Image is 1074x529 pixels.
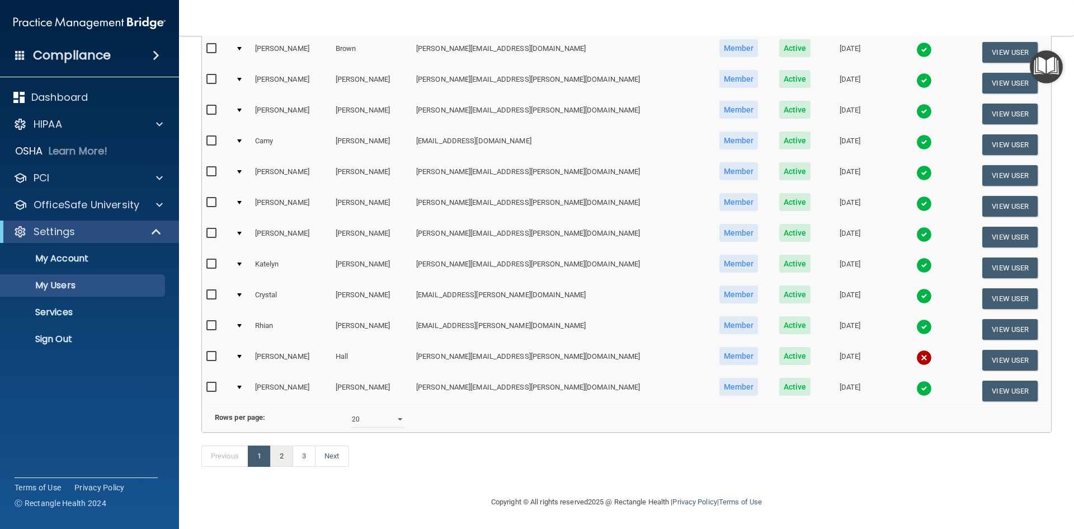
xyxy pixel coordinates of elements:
span: Member [719,132,759,149]
td: [DATE] [821,345,879,376]
p: Sign Out [7,334,160,345]
p: My Account [7,253,160,264]
button: View User [982,258,1038,278]
a: Previous [201,446,248,467]
img: tick.e7d51cea.svg [916,258,932,273]
td: [DATE] [821,314,879,345]
td: [PERSON_NAME] [251,376,331,406]
a: PCI [13,171,163,185]
p: Learn More! [49,144,108,158]
span: Active [779,285,811,303]
button: View User [982,104,1038,124]
p: Dashboard [31,91,88,104]
td: [EMAIL_ADDRESS][DOMAIN_NAME] [412,129,708,160]
a: Privacy Policy [74,482,125,493]
button: View User [982,134,1038,155]
img: tick.e7d51cea.svg [916,104,932,119]
td: [PERSON_NAME][EMAIL_ADDRESS][PERSON_NAME][DOMAIN_NAME] [412,99,708,129]
img: tick.e7d51cea.svg [916,288,932,304]
td: [PERSON_NAME][EMAIL_ADDRESS][PERSON_NAME][DOMAIN_NAME] [412,252,708,283]
button: View User [982,227,1038,247]
span: Active [779,316,811,334]
span: Active [779,132,811,149]
td: [PERSON_NAME] [251,37,331,68]
span: Member [719,162,759,180]
td: [PERSON_NAME] [251,222,331,252]
td: [DATE] [821,129,879,160]
td: [EMAIL_ADDRESS][PERSON_NAME][DOMAIN_NAME] [412,314,708,345]
td: [DATE] [821,376,879,406]
td: [DATE] [821,191,879,222]
img: tick.e7d51cea.svg [916,319,932,335]
span: Member [719,255,759,273]
td: Rhian [251,314,331,345]
span: Active [779,224,811,242]
a: 3 [293,446,315,467]
span: Active [779,101,811,119]
td: [PERSON_NAME] [331,283,412,314]
div: Copyright © All rights reserved 2025 @ Rectangle Health | | [422,484,831,520]
button: View User [982,319,1038,340]
td: [DATE] [821,160,879,191]
td: [PERSON_NAME] [331,222,412,252]
b: Rows per page: [215,413,265,422]
td: Camy [251,129,331,160]
span: Active [779,70,811,88]
span: Active [779,378,811,396]
td: [PERSON_NAME] [331,68,412,99]
img: tick.e7d51cea.svg [916,227,932,242]
span: Active [779,162,811,180]
p: OfficeSafe University [34,198,139,212]
img: tick.e7d51cea.svg [916,165,932,181]
td: [PERSON_NAME] [251,160,331,191]
td: [PERSON_NAME] [251,345,331,376]
td: [PERSON_NAME] [331,99,412,129]
td: [DATE] [821,37,879,68]
td: [DATE] [821,222,879,252]
td: [PERSON_NAME] [331,160,412,191]
td: [PERSON_NAME] [331,314,412,345]
a: 2 [270,446,293,467]
span: Active [779,39,811,57]
span: Member [719,101,759,119]
td: [EMAIL_ADDRESS][PERSON_NAME][DOMAIN_NAME] [412,283,708,314]
td: [PERSON_NAME] [331,376,412,406]
img: PMB logo [13,12,166,34]
td: [DATE] [821,68,879,99]
p: My Users [7,280,160,291]
td: Crystal [251,283,331,314]
img: tick.e7d51cea.svg [916,134,932,150]
span: Member [719,39,759,57]
a: HIPAA [13,118,163,131]
span: Member [719,285,759,303]
td: [PERSON_NAME][EMAIL_ADDRESS][PERSON_NAME][DOMAIN_NAME] [412,345,708,376]
a: Terms of Use [15,482,61,493]
td: [DATE] [821,99,879,129]
button: View User [982,350,1038,371]
td: [PERSON_NAME] [331,129,412,160]
p: OSHA [15,144,43,158]
a: Terms of Use [719,498,762,506]
img: cross.ca9f0e7f.svg [916,350,932,366]
span: Member [719,378,759,396]
img: tick.e7d51cea.svg [916,196,932,212]
button: View User [982,196,1038,217]
button: View User [982,165,1038,186]
span: Member [719,224,759,242]
p: HIPAA [34,118,62,131]
button: View User [982,288,1038,309]
td: [PERSON_NAME][EMAIL_ADDRESS][PERSON_NAME][DOMAIN_NAME] [412,191,708,222]
td: [PERSON_NAME] [331,191,412,222]
td: [PERSON_NAME][EMAIL_ADDRESS][PERSON_NAME][DOMAIN_NAME] [412,376,708,406]
img: tick.e7d51cea.svg [916,381,932,396]
span: Ⓒ Rectangle Health 2024 [15,498,106,509]
a: OfficeSafe University [13,198,163,212]
a: Settings [13,225,162,238]
td: [PERSON_NAME] [331,252,412,283]
button: Open Resource Center [1030,50,1063,83]
td: [PERSON_NAME][EMAIL_ADDRESS][PERSON_NAME][DOMAIN_NAME] [412,68,708,99]
td: [PERSON_NAME] [251,99,331,129]
p: PCI [34,171,49,185]
td: [PERSON_NAME] [251,191,331,222]
a: Dashboard [13,91,163,104]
